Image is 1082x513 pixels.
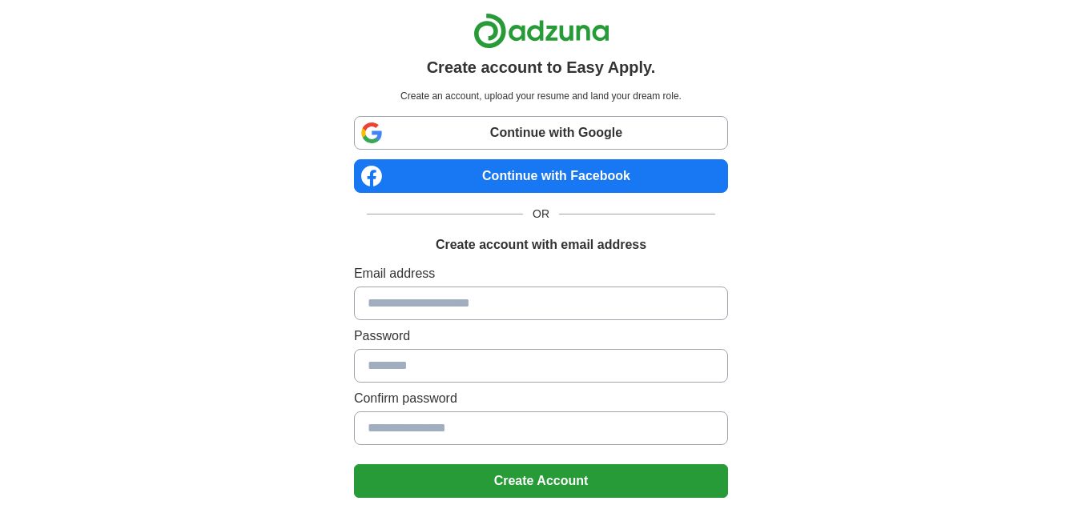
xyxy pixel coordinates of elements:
[354,264,728,283] label: Email address
[436,235,646,254] h1: Create account with email address
[357,89,725,103] p: Create an account, upload your resume and land your dream role.
[523,206,559,222] span: OR
[354,159,728,193] a: Continue with Facebook
[354,327,728,346] label: Password
[354,464,728,498] button: Create Account
[427,55,656,79] h1: Create account to Easy Apply.
[473,13,609,49] img: Adzuna logo
[354,389,728,408] label: Confirm password
[354,116,728,150] a: Continue with Google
